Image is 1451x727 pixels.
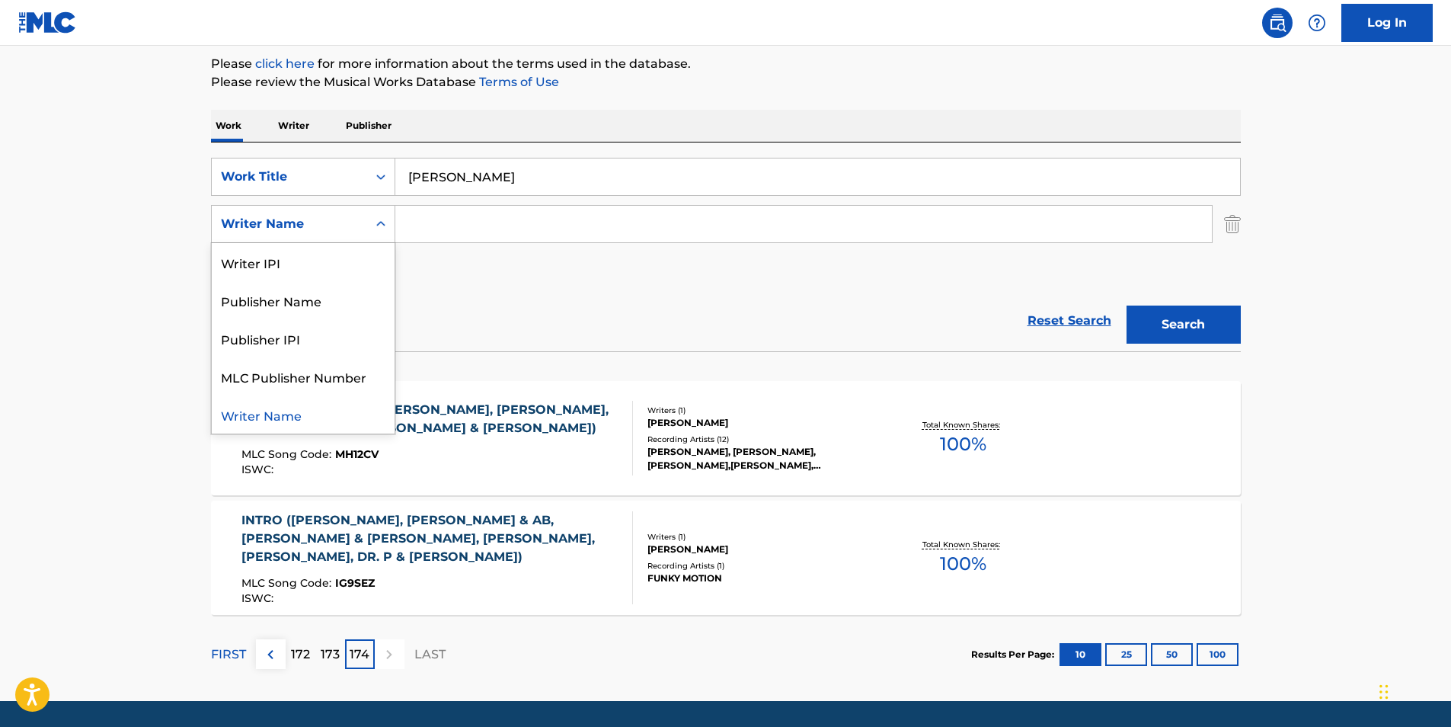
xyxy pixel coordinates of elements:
[1262,8,1293,38] a: Public Search
[221,215,358,233] div: Writer Name
[1341,4,1433,42] a: Log In
[1379,669,1389,715] div: Drag
[241,511,620,566] div: INTRO ([PERSON_NAME], [PERSON_NAME] & AB, [PERSON_NAME] & [PERSON_NAME], [PERSON_NAME], [PERSON_N...
[211,158,1241,351] form: Search Form
[241,447,335,461] span: MLC Song Code :
[255,56,315,71] a: click here
[18,11,77,34] img: MLC Logo
[922,419,1004,431] p: Total Known Shares:
[291,645,310,664] p: 172
[1308,14,1326,32] img: help
[212,396,395,434] div: Writer Name
[971,648,1058,661] p: Results Per Page:
[647,434,877,445] div: Recording Artists ( 12 )
[940,431,986,458] span: 100 %
[1105,643,1147,666] button: 25
[212,243,395,281] div: Writer IPI
[321,645,340,664] p: 173
[940,550,986,578] span: 100 %
[241,463,277,476] span: ISWC :
[211,645,246,664] p: FIRST
[221,168,358,186] div: Work Title
[211,381,1241,495] a: MIRROR SOUL (FEAT. [PERSON_NAME], [PERSON_NAME], [PERSON_NAME], [PERSON_NAME] & [PERSON_NAME])MLC...
[647,543,877,556] div: [PERSON_NAME]
[647,531,877,543] div: Writers ( 1 )
[414,645,446,664] p: LAST
[922,539,1004,550] p: Total Known Shares:
[211,55,1241,73] p: Please for more information about the terms used in the database.
[241,591,277,605] span: ISWC :
[1059,643,1101,666] button: 10
[1127,306,1241,344] button: Search
[476,75,559,89] a: Terms of Use
[212,281,395,319] div: Publisher Name
[212,357,395,396] div: MLC Publisher Number
[335,576,375,590] span: IG9SEZ
[647,560,877,572] div: Recording Artists ( 1 )
[647,416,877,430] div: [PERSON_NAME]
[647,405,877,416] div: Writers ( 1 )
[1151,643,1193,666] button: 50
[273,110,314,142] p: Writer
[241,401,620,437] div: MIRROR SOUL (FEAT. [PERSON_NAME], [PERSON_NAME], [PERSON_NAME], [PERSON_NAME] & [PERSON_NAME])
[1224,205,1241,243] img: Delete Criterion
[211,110,246,142] p: Work
[261,645,280,664] img: left
[1020,304,1119,338] a: Reset Search
[647,445,877,472] div: [PERSON_NAME], [PERSON_NAME], [PERSON_NAME],[PERSON_NAME],[PERSON_NAME],[PERSON_NAME],[PERSON_NAM...
[1268,14,1286,32] img: search
[647,572,877,585] div: FUNKY MOTION
[241,576,335,590] span: MLC Song Code :
[211,501,1241,615] a: INTRO ([PERSON_NAME], [PERSON_NAME] & AB, [PERSON_NAME] & [PERSON_NAME], [PERSON_NAME], [PERSON_N...
[1375,654,1451,727] iframe: Chat Widget
[1302,8,1332,38] div: Help
[350,645,369,664] p: 174
[1197,643,1238,666] button: 100
[341,110,396,142] p: Publisher
[212,319,395,357] div: Publisher IPI
[335,447,379,461] span: MH12CV
[211,73,1241,91] p: Please review the Musical Works Database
